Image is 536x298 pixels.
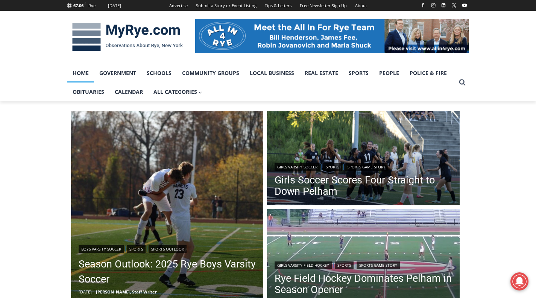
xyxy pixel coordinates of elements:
a: All Categories [148,83,208,101]
a: Girls Varsity Field Hockey [275,261,332,269]
div: | | [79,244,256,253]
button: View Search Form [456,76,469,89]
time: [DATE] [79,289,92,295]
a: Real Estate [299,64,343,83]
a: Police & Fire [404,64,452,83]
a: Sports Outlook [149,245,187,253]
a: Sports Game Story [345,163,388,171]
a: Calendar [109,83,148,101]
a: Girls Soccer Scores Four Straight to Down Pelham [275,174,452,197]
a: Government [94,64,141,83]
a: Local Business [244,64,299,83]
a: YouTube [460,1,469,10]
a: Rye Field Hockey Dominates Pelham in Season Opener [275,273,452,295]
a: Community Groups [177,64,244,83]
a: Obituaries [67,83,109,101]
a: Sports [323,163,342,171]
img: MyRye.com [67,18,188,57]
a: Sports [335,261,354,269]
a: Linkedin [439,1,448,10]
a: Home [67,64,94,83]
a: Read More Girls Soccer Scores Four Straight to Down Pelham [267,111,460,207]
span: – [94,289,96,295]
a: Schools [141,64,177,83]
div: | | [275,260,452,269]
a: Girls Varsity Soccer [275,163,320,171]
a: Instagram [429,1,438,10]
div: [DATE] [108,2,121,9]
a: Sports Game Story [357,261,400,269]
span: 67.06 [73,3,84,8]
a: Sports [127,245,146,253]
img: (PHOTO: Rye Girls Soccer's Samantha Yeh scores a goal in her team's 4-1 victory over Pelham on Se... [267,111,460,207]
a: [PERSON_NAME], Staff Writer [96,289,157,295]
nav: Primary Navigation [67,64,456,102]
span: F [85,2,86,6]
img: All in for Rye [195,19,469,53]
a: Boys Varsity Soccer [79,245,124,253]
a: Facebook [418,1,427,10]
a: X [449,1,459,10]
a: People [374,64,404,83]
div: Rye [88,2,96,9]
a: Season Outlook: 2025 Rye Boys Varsity Soccer [79,257,256,287]
span: All Categories [153,88,202,96]
a: Sports [343,64,374,83]
div: | | [275,162,452,171]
